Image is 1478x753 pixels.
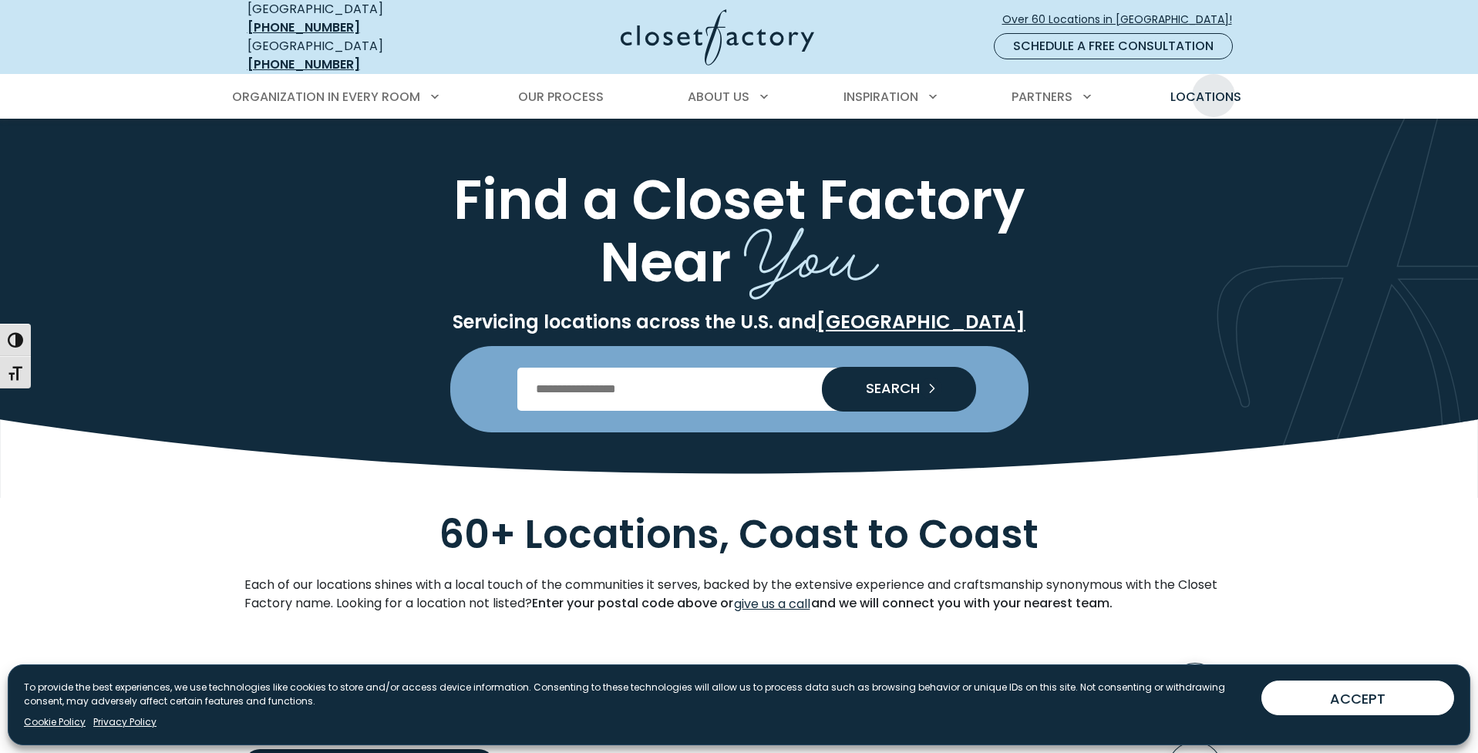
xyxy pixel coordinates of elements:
[822,367,976,412] button: Search our Nationwide Locations
[244,651,1234,730] button: [US_STATE]
[1012,88,1072,106] span: Partners
[93,715,157,729] a: Privacy Policy
[733,594,811,614] a: give us a call
[532,594,1113,612] strong: Enter your postal code above or and we will connect you with your nearest team.
[24,681,1249,708] p: To provide the best experiences, we use technologies like cookies to store and/or access device i...
[232,88,420,106] span: Organization in Every Room
[600,224,731,301] span: Near
[518,88,604,106] span: Our Process
[24,715,86,729] a: Cookie Policy
[247,18,360,36] a: [PHONE_NUMBER]
[244,576,1234,614] p: Each of our locations shines with a local touch of the communities it serves, backed by the exten...
[688,88,749,106] span: About Us
[244,311,1234,334] p: Servicing locations across the U.S. and
[453,162,1025,238] span: Find a Closet Factory
[621,9,814,66] img: Closet Factory Logo
[247,55,360,73] a: [PHONE_NUMBER]
[517,368,961,411] input: Enter Postal Code
[1002,6,1245,33] a: Over 60 Locations in [GEOGRAPHIC_DATA]!
[221,76,1257,119] nav: Primary Menu
[1170,88,1241,106] span: Locations
[816,309,1025,334] a: [GEOGRAPHIC_DATA]
[247,37,471,74] div: [GEOGRAPHIC_DATA]
[439,507,1039,562] span: 60+ Locations, Coast to Coast
[1261,681,1454,715] button: ACCEPT
[744,192,879,306] span: You
[853,382,920,395] span: SEARCH
[843,88,918,106] span: Inspiration
[994,33,1233,59] a: Schedule a Free Consultation
[1002,12,1244,28] span: Over 60 Locations in [GEOGRAPHIC_DATA]!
